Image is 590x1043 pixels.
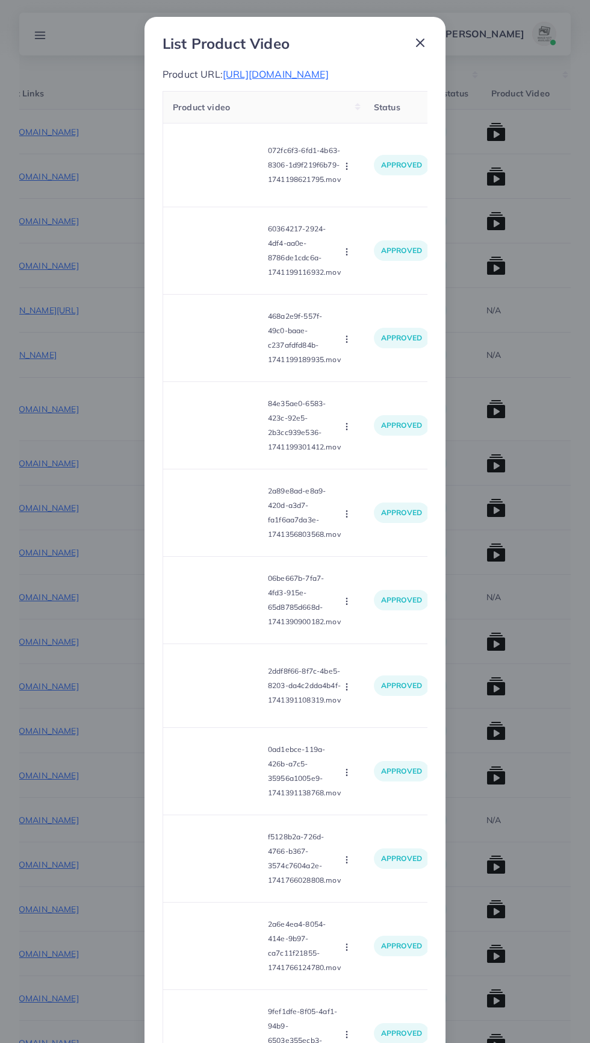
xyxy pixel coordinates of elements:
p: 468a2e9f-557f-49c0-baae-c237afdfd84b-1741199189935.mov [268,309,341,367]
p: approved [374,328,429,348]
p: approved [374,761,429,781]
span: [URL][DOMAIN_NAME] [223,68,329,80]
p: 06be667b-7fa7-4fd3-915e-65d8785d668d-1741390900182.mov [268,571,341,629]
p: 072fc6f3-6fd1-4b63-8306-1d9f219f6b79-1741198621795.mov [268,143,341,187]
span: Status [374,102,400,113]
p: 2a89e8ad-e8a9-420d-a3d7-fa1f6aa7da3e-1741356803568.mov [268,484,341,542]
p: approved [374,240,429,261]
p: approved [374,675,429,696]
h3: List Product Video [163,35,290,52]
p: approved [374,590,429,610]
p: 2ddf8f66-8f7c-4be5-8203-da4c2dda4b4f-1741391108319.mov [268,664,341,707]
span: Product video [173,102,230,113]
p: 60364217-2924-4df4-aa0e-8786de1cdc6a-1741199116932.mov [268,222,341,280]
p: approved [374,503,429,523]
p: approved [374,415,429,436]
p: approved [374,936,429,956]
p: 2a6e4ea4-8054-414e-9b97-ca7c11f21855-1741766124780.mov [268,917,341,975]
p: Product URL: [163,67,427,81]
p: 0ad1ebce-119a-426b-a7c5-35956a1005e9-1741391138768.mov [268,742,341,800]
p: approved [374,155,429,175]
p: f5128b2a-726d-4766-b367-3574c7604a2e-1741766028808.mov [268,830,341,888]
p: 84e35ae0-6583-423c-92e5-2b3cc939e536-1741199301412.mov [268,396,341,454]
p: approved [374,848,429,869]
